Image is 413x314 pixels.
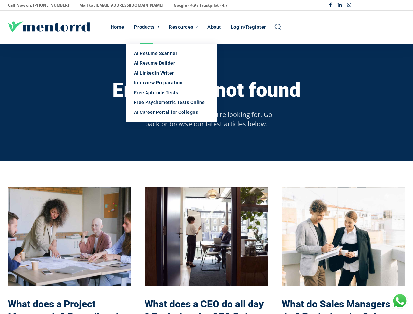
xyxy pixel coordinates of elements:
[204,11,224,44] a: About
[174,1,228,10] p: Google - 4.9 / Trustpilot - 4.7
[8,21,107,32] a: Logo
[111,11,124,44] div: Home
[131,11,163,44] a: Products
[134,99,209,106] div: Free Psychometric Tests Online
[165,11,201,44] a: Resources
[79,1,163,10] p: Mail to : [EMAIL_ADDRESS][DOMAIN_NAME]
[274,23,281,30] a: Search
[231,11,266,44] div: Login/Register
[107,11,128,44] a: Home
[134,109,209,115] div: AI Career Portal for Colleges
[282,187,405,287] a: What do Sales Managers do ? Exploring the Sales Manager Role
[392,293,408,309] div: Chat with Us
[134,79,209,86] div: Interview Preparation
[8,1,69,10] p: Call Now on: [PHONE_NUMBER]
[8,187,131,287] a: What does a Project Manager do? Revealing the role, skills needed
[207,11,221,44] div: About
[134,60,209,66] div: AI Resume Builder
[126,107,217,117] a: AI Career Portal for Colleges
[126,78,217,88] a: Interview Preparation
[326,1,335,10] a: Facebook
[134,70,209,76] div: AI LinkedIn Writer
[126,97,217,107] a: Free Psychometric Tests Online
[169,11,194,44] div: Resources
[335,1,345,10] a: Linkedin
[228,11,269,44] a: Login/Register
[344,1,354,10] a: Whatsapp
[145,187,268,287] a: What does a CEO do all day ? Exploring the CEO Roles & Responsibilities
[134,50,209,57] div: AI Resume Scanner
[112,79,301,101] h3: Error 404 - not found
[126,88,217,97] a: Free Aptitude Tests
[134,89,209,96] div: Free Aptitude Tests
[134,11,155,44] div: Products
[126,48,217,58] a: AI Resume Scanner
[126,58,217,68] a: AI Resume Builder
[126,68,217,78] a: AI LinkedIn Writer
